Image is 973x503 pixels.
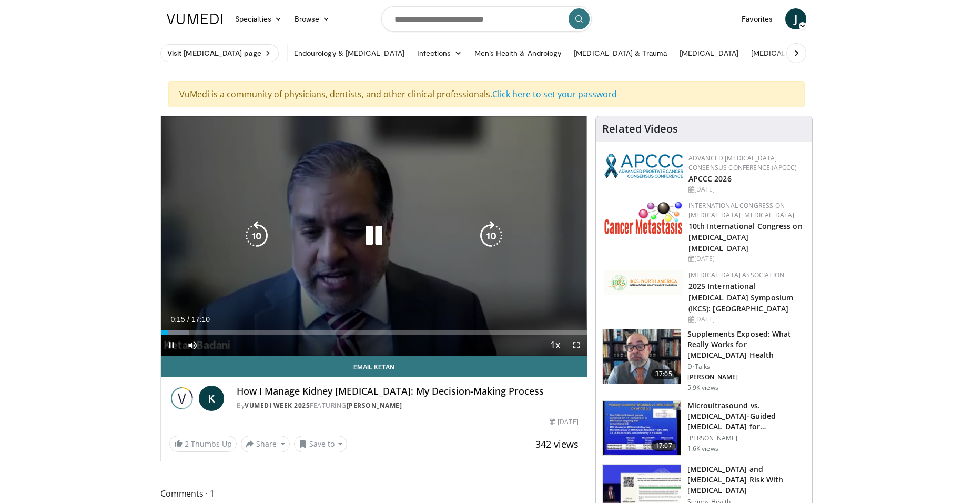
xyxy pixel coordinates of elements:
img: 6ff8bc22-9509-4454-a4f8-ac79dd3b8976.png.150x105_q85_autocrop_double_scale_upscale_version-0.2.png [604,201,683,234]
a: [PERSON_NAME] [347,401,402,410]
p: DrTalks [687,363,806,371]
h4: Related Videos [602,123,678,135]
div: [DATE] [688,254,804,264]
a: APCCC 2026 [688,174,732,184]
button: Fullscreen [566,335,587,356]
p: 5.9K views [687,384,718,392]
a: K [199,386,224,411]
div: [DATE] [688,185,804,194]
h3: [MEDICAL_DATA] and [MEDICAL_DATA] Risk With [MEDICAL_DATA] [687,464,806,496]
button: Share [241,436,290,452]
span: 37:05 [651,369,676,379]
span: 17:10 [191,315,210,324]
video-js: Video Player [161,116,587,356]
button: Pause [161,335,182,356]
a: [MEDICAL_DATA] Association [688,270,784,279]
img: 649d3fc0-5ee3-4147-b1a3-955a692e9799.150x105_q85_crop-smart_upscale.jpg [603,329,681,384]
p: [PERSON_NAME] [687,434,806,442]
a: Endourology & [MEDICAL_DATA] [288,43,411,64]
a: 37:05 Supplements Exposed: What Really Works for [MEDICAL_DATA] Health DrTalks [PERSON_NAME] 5.9K... [602,329,806,392]
div: Progress Bar [161,330,587,335]
p: [PERSON_NAME] [687,373,806,381]
h4: How I Manage Kidney [MEDICAL_DATA]: My Decision-Making Process [237,386,579,397]
a: Infections [411,43,468,64]
a: Visit [MEDICAL_DATA] page [160,44,279,62]
img: d0371492-b5bc-4101-bdcb-0105177cfd27.150x105_q85_crop-smart_upscale.jpg [603,401,681,456]
a: 2 Thumbs Up [169,436,237,452]
div: [DATE] [688,315,804,324]
img: VuMedi Logo [167,14,222,24]
a: Click here to set your password [492,88,617,100]
a: 17:07 Microultrasound vs. [MEDICAL_DATA]-Guided [MEDICAL_DATA] for [MEDICAL_DATA] Diagnosis … [PE... [602,400,806,456]
span: 2 [185,439,189,449]
button: Playback Rate [545,335,566,356]
img: 92ba7c40-df22-45a2-8e3f-1ca017a3d5ba.png.150x105_q85_autocrop_double_scale_upscale_version-0.2.png [604,154,683,178]
span: 0:15 [170,315,185,324]
a: Advanced [MEDICAL_DATA] Consensus Conference (APCCC) [688,154,797,172]
a: Browse [288,8,337,29]
a: Favorites [735,8,779,29]
a: International Congress on [MEDICAL_DATA] [MEDICAL_DATA] [688,201,795,219]
a: Vumedi Week 2025 [245,401,310,410]
input: Search topics, interventions [381,6,592,32]
div: [DATE] [550,417,578,427]
span: 342 views [535,438,579,450]
a: [MEDICAL_DATA] [673,43,745,64]
h3: Supplements Exposed: What Really Works for [MEDICAL_DATA] Health [687,329,806,360]
span: Comments 1 [160,487,587,500]
a: 10th International Congress on [MEDICAL_DATA] [MEDICAL_DATA] [688,221,803,253]
button: Mute [182,335,203,356]
a: J [785,8,806,29]
div: VuMedi is a community of physicians, dentists, and other clinical professionals. [168,81,805,107]
img: fca7e709-d275-4aeb-92d8-8ddafe93f2a6.png.150x105_q85_autocrop_double_scale_upscale_version-0.2.png [604,270,683,295]
span: / [187,315,189,324]
button: Save to [294,436,348,452]
h3: Microultrasound vs. [MEDICAL_DATA]-Guided [MEDICAL_DATA] for [MEDICAL_DATA] Diagnosis … [687,400,806,432]
div: By FEATURING [237,401,579,410]
a: [MEDICAL_DATA] & Reconstructive Pelvic Surgery [745,43,927,64]
span: 17:07 [651,440,676,451]
img: Vumedi Week 2025 [169,386,195,411]
a: Specialties [229,8,288,29]
a: Men’s Health & Andrology [468,43,568,64]
a: 2025 International [MEDICAL_DATA] Symposium (IKCS): [GEOGRAPHIC_DATA] [688,281,793,313]
a: Email Ketan [161,356,587,377]
a: [MEDICAL_DATA] & Trauma [567,43,673,64]
p: 1.6K views [687,445,718,453]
